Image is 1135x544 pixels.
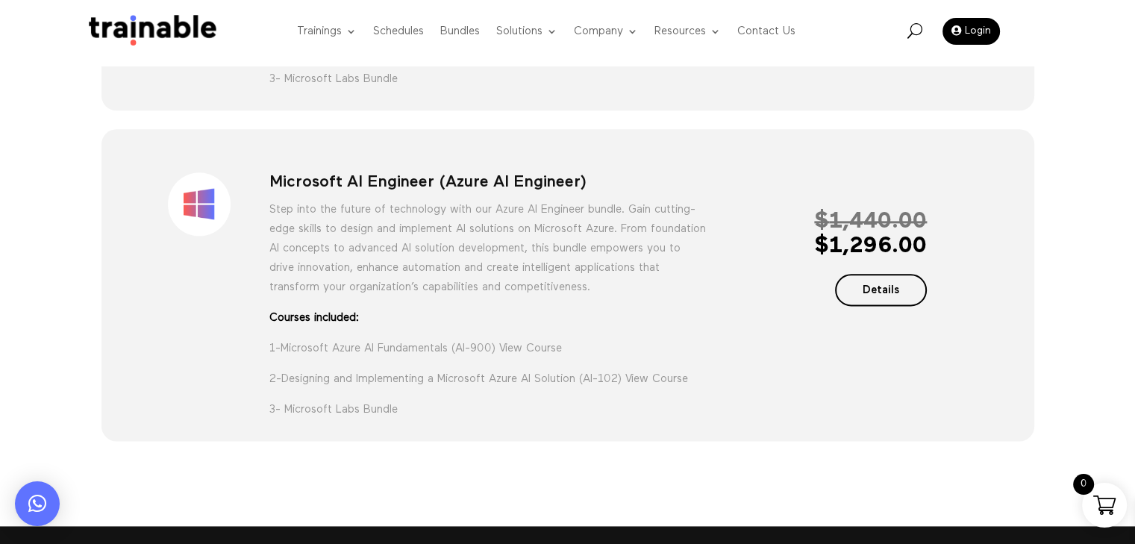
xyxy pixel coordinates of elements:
[281,373,622,384] a: Designing and Implementing a Microsoft Azure AI Solution (AI-102)
[269,200,708,308] p: Step into the future of technology with our Azure AI Engineer bundle. Gain cutting-edge skills to...
[907,23,922,38] span: U
[373,2,424,61] a: Schedules
[835,274,928,306] a: Details
[625,373,688,384] a: View Course
[942,18,1000,45] a: Login
[269,400,708,419] p: 3- Microsoft Labs Bundle
[297,2,357,61] a: Trainings
[440,2,480,61] a: Bundles
[814,235,829,257] span: $
[499,343,562,354] a: View Course
[269,69,708,89] p: 3- Microsoft Labs Bundle
[814,210,927,233] span: 1,440.00
[1073,474,1094,495] span: 0
[269,369,708,400] p: 2-
[269,308,708,328] strong: Courses included:
[281,343,495,354] a: Microsoft Azure AI Fundamentals (AI-900)
[269,339,708,369] p: 1-
[814,210,829,233] span: $
[654,2,721,61] a: Resources
[737,2,795,61] a: Contact Us
[574,2,638,61] a: Company
[814,235,927,257] span: 1,296.00
[496,2,557,61] a: Solutions
[269,172,708,199] h1: Microsoft AI Engineer (Azure AI Engineer)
